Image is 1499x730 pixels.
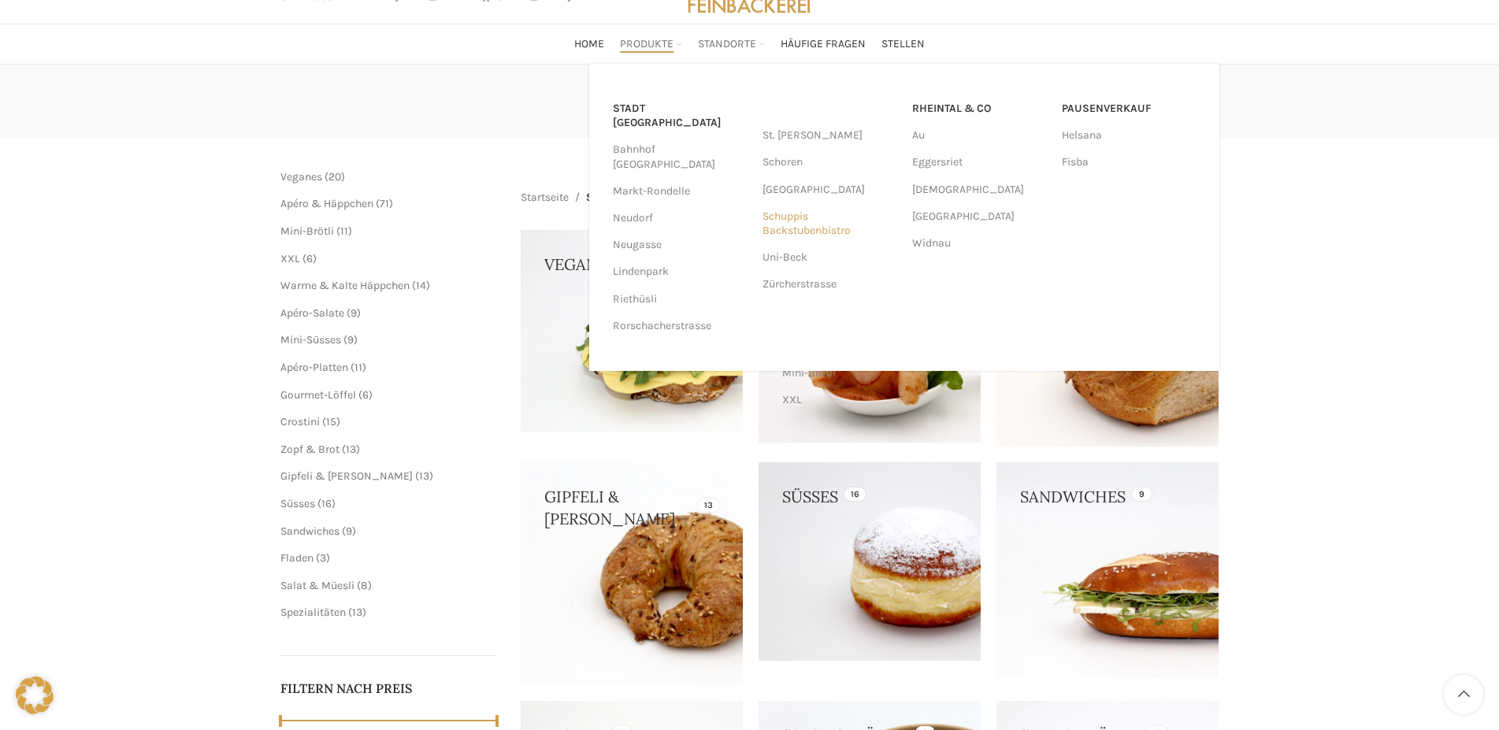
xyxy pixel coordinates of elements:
[280,306,344,320] a: Apéro-Salate
[328,170,341,183] span: 20
[586,189,613,206] span: Shop
[912,122,1046,149] a: Au
[912,203,1046,230] a: [GEOGRAPHIC_DATA]
[613,232,747,258] a: Neugasse
[361,579,368,592] span: 8
[781,28,866,60] a: Häufige Fragen
[280,579,354,592] a: Salat & Müesli
[351,306,357,320] span: 9
[280,524,340,538] a: Sandwiches
[354,361,362,374] span: 11
[362,388,369,402] span: 6
[280,680,498,697] h5: Filtern nach Preis
[762,149,896,176] a: Schoren
[912,95,1046,122] a: RHEINTAL & CO
[340,224,348,238] span: 11
[782,413,953,440] a: Warme & Kalte Häppchen
[280,197,373,210] a: Apéro & Häppchen
[698,37,756,52] span: Standorte
[912,176,1046,203] a: [DEMOGRAPHIC_DATA]
[762,271,896,298] a: Zürcherstrasse
[698,28,765,60] a: Standorte
[273,28,1227,60] div: Main navigation
[419,469,429,483] span: 13
[280,388,356,402] a: Gourmet-Löffel
[912,230,1046,257] a: Widnau
[1444,675,1483,714] a: Scroll to top button
[280,443,340,456] a: Zopf & Brot
[613,178,747,205] a: Markt-Rondelle
[380,197,389,210] span: 71
[1062,95,1196,122] a: Pausenverkauf
[574,37,604,52] span: Home
[1062,149,1196,176] a: Fisba
[280,279,410,292] a: Warme & Kalte Häppchen
[613,95,747,136] a: Stadt [GEOGRAPHIC_DATA]
[347,333,354,346] span: 9
[346,524,352,538] span: 9
[613,286,747,313] a: Riethüsli
[280,469,413,483] a: Gipfeli & [PERSON_NAME]
[762,122,896,149] a: St. [PERSON_NAME]
[352,606,362,619] span: 13
[1062,122,1196,149] a: Helsana
[762,244,896,271] a: Uni-Beck
[321,497,332,510] span: 16
[326,415,336,428] span: 15
[620,37,673,52] span: Produkte
[521,189,569,206] a: Startseite
[346,443,356,456] span: 13
[280,170,322,183] a: Veganes
[620,28,682,60] a: Produkte
[912,149,1046,176] a: Eggersriet
[613,205,747,232] a: Neudorf
[613,136,747,177] a: Bahnhof [GEOGRAPHIC_DATA]
[306,252,313,265] span: 6
[762,203,896,244] a: Schuppis Backstubenbistro
[416,279,426,292] span: 14
[762,176,896,203] a: [GEOGRAPHIC_DATA]
[320,551,326,565] span: 3
[881,37,925,52] span: Stellen
[280,415,320,428] a: Crostini
[280,497,315,510] a: Süsses
[782,360,953,387] a: Mini-Brötli
[781,37,866,52] span: Häufige Fragen
[613,258,747,285] a: Lindenpark
[280,224,334,238] a: Mini-Brötli
[881,28,925,60] a: Stellen
[280,252,300,265] a: XXL
[574,28,604,60] a: Home
[521,189,613,206] nav: Breadcrumb
[782,387,953,413] a: XXL
[280,551,314,565] a: Fladen
[280,606,346,619] a: Spezialitäten
[280,361,348,374] a: Apéro-Platten
[280,333,341,346] a: Mini-Süsses
[613,313,747,339] a: Rorschacherstrasse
